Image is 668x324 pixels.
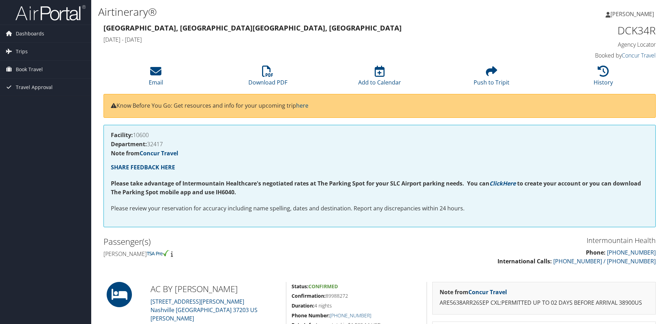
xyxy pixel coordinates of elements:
h4: Booked by [526,52,656,59]
a: Push to Tripit [474,69,509,86]
a: Download PDF [248,69,287,86]
p: Know Before You Go: Get resources and info for your upcoming trip [111,101,648,110]
a: Concur Travel [468,288,507,296]
a: Click [489,180,503,187]
a: [STREET_ADDRESS][PERSON_NAME]Nashville [GEOGRAPHIC_DATA] 37203 US [PERSON_NAME] [151,298,258,322]
h1: DCK34R [526,23,656,38]
strong: [GEOGRAPHIC_DATA], [GEOGRAPHIC_DATA] [GEOGRAPHIC_DATA], [GEOGRAPHIC_DATA] [103,23,402,33]
strong: Department: [111,140,147,148]
span: Travel Approval [16,79,53,96]
span: Book Travel [16,61,43,78]
a: [PERSON_NAME] [606,4,661,25]
h4: Agency Locator [526,41,656,48]
a: here [296,102,308,109]
h1: Airtinerary® [98,5,473,19]
img: airportal-logo.png [15,5,86,21]
h4: [DATE] - [DATE] [103,36,515,43]
h2: AC BY [PERSON_NAME] [151,283,281,295]
h4: 10600 [111,132,648,138]
a: History [594,69,613,86]
strong: Status: [292,283,308,290]
strong: Facility: [111,131,133,139]
h2: Passenger(s) [103,236,374,248]
strong: Note from [111,149,178,157]
h5: 89988272 [292,292,421,299]
a: Concur Travel [140,149,178,157]
span: Confirmed [308,283,338,290]
a: [PHONE_NUMBER] [330,312,371,319]
h4: [PERSON_NAME] [103,250,374,258]
a: Concur Travel [622,52,656,59]
p: ARE5638ARR26SEP CXL:PERMITTED UP TO 02 DAYS BEFORE ARRIVAL 38900US [440,298,648,308]
p: Please review your reservation for accuracy including name spelling, dates and destination. Repor... [111,204,648,213]
strong: Phone Number: [292,312,330,319]
span: [PERSON_NAME] [610,10,654,18]
strong: Confirmation: [292,292,326,299]
span: Dashboards [16,25,44,42]
span: Trips [16,43,28,60]
a: [PHONE_NUMBER] [607,249,656,256]
a: Add to Calendar [358,69,401,86]
strong: Note from [440,288,507,296]
img: tsa-precheck.png [147,250,169,256]
strong: Phone: [586,249,606,256]
strong: Duration: [292,302,314,309]
h3: Intermountain Health [385,236,656,245]
strong: International Calls: [497,257,552,265]
a: SHARE FEEDBACK HERE [111,163,175,171]
a: Email [149,69,163,86]
h4: 32417 [111,141,648,147]
h5: 4 nights [292,302,421,309]
strong: Please take advantage of Intermountain Healthcare's negotiated rates at The Parking Spot for your... [111,180,489,187]
a: [PHONE_NUMBER] / [PHONE_NUMBER] [553,257,656,265]
a: Here [503,180,516,187]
